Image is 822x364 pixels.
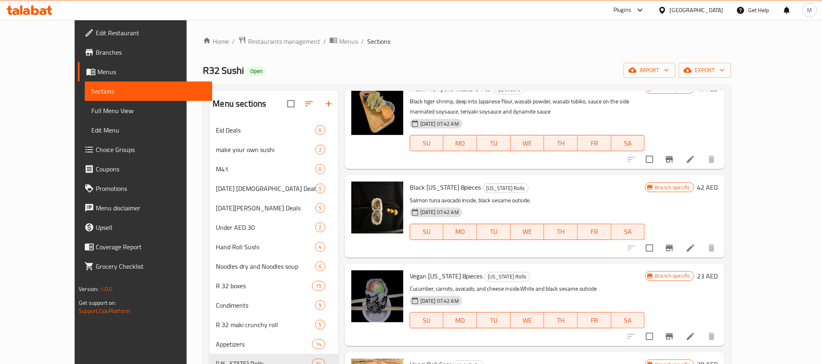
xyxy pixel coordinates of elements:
[299,94,319,113] span: Sort sections
[697,83,718,94] h6: 47 AED
[410,135,444,151] button: SU
[615,137,642,149] span: SA
[410,181,481,193] span: Black [US_STATE] 8pieces
[96,47,205,57] span: Branches
[477,224,511,240] button: TU
[216,223,315,232] span: Under AED 30
[216,184,315,193] span: [DATE] [DEMOGRAPHIC_DATA] Deals
[315,125,325,135] div: items
[410,312,444,328] button: SU
[312,282,325,290] span: 15
[410,224,444,240] button: SU
[417,208,462,216] span: [DATE] 07:42 AM
[611,135,645,151] button: SA
[544,135,578,151] button: TH
[316,224,325,231] span: 2
[216,203,315,213] div: Ramadan Suhoor Deals
[96,261,205,271] span: Grocery Checklist
[213,98,266,110] h2: Menu sections
[485,272,530,281] span: [US_STATE] Rolls
[514,315,541,326] span: WE
[96,223,205,232] span: Upsell
[209,334,338,354] div: Appetizers14
[514,226,541,238] span: WE
[361,36,364,46] li: /
[702,327,721,346] button: delete
[443,135,477,151] button: MO
[216,125,315,135] div: Eid Deals
[209,218,338,237] div: Under AED 302
[315,223,325,232] div: items
[410,284,645,294] p: Cucumber, carrots, avocado, and cheese inside.White and black sesame outside
[96,203,205,213] span: Menu disclaimer
[315,300,325,310] div: items
[91,106,205,116] span: Full Menu View
[480,137,508,149] span: TU
[209,120,338,140] div: Eid Deals6
[417,120,462,128] span: [DATE] 07:42 AM
[79,284,99,294] span: Version:
[216,339,312,349] span: Appetizers
[615,315,642,326] span: SA
[615,226,642,238] span: SA
[443,224,477,240] button: MO
[641,328,658,345] span: Select to update
[329,36,358,47] a: Menus
[91,86,205,96] span: Sections
[323,36,326,46] li: /
[417,297,462,305] span: [DATE] 07:42 AM
[477,135,511,151] button: TU
[660,150,679,169] button: Branch-specific-item
[238,36,320,47] a: Restaurants management
[652,272,694,280] span: Branch specific
[78,140,212,159] a: Choice Groups
[209,315,338,334] div: R 32 maki crunchy roll5
[480,315,508,326] span: TU
[209,257,338,276] div: Noodles dry and Noodles soup6
[316,302,325,309] span: 9
[315,164,325,174] div: items
[641,151,658,168] span: Select to update
[315,184,325,193] div: items
[447,226,474,238] span: MO
[660,238,679,258] button: Branch-specific-item
[78,198,212,218] a: Menu disclaimer
[91,125,205,135] span: Edit Menu
[216,320,315,330] span: R 32 maki crunchy roll
[316,185,325,193] span: 5
[624,63,676,78] button: import
[216,242,315,252] span: Hand Roll Sushi
[315,203,325,213] div: items
[209,159,338,179] div: M410
[477,312,511,328] button: TU
[209,198,338,218] div: [DATE][PERSON_NAME] Deals5
[216,164,315,174] span: M41
[410,270,483,282] span: Vegan [US_STATE] 8pieces
[480,226,508,238] span: TU
[316,263,325,270] span: 6
[413,315,441,326] span: SU
[248,36,320,46] span: Restaurants management
[443,312,477,328] button: MO
[351,182,403,233] img: Black California 8pieces
[613,5,631,15] div: Plugins
[203,36,229,46] a: Home
[78,218,212,237] a: Upsell
[660,327,679,346] button: Branch-specific-item
[247,66,266,76] div: Open
[78,257,212,276] a: Grocery Checklist
[447,137,474,149] span: MO
[514,137,541,149] span: WE
[78,23,212,43] a: Edit Restaurant
[702,238,721,258] button: delete
[339,36,358,46] span: Menus
[97,67,205,77] span: Menus
[351,270,403,322] img: Vegan California 8pieces
[96,145,205,154] span: Choice Groups
[316,146,325,154] span: 2
[216,261,315,271] span: Noodles dry and Noodles soup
